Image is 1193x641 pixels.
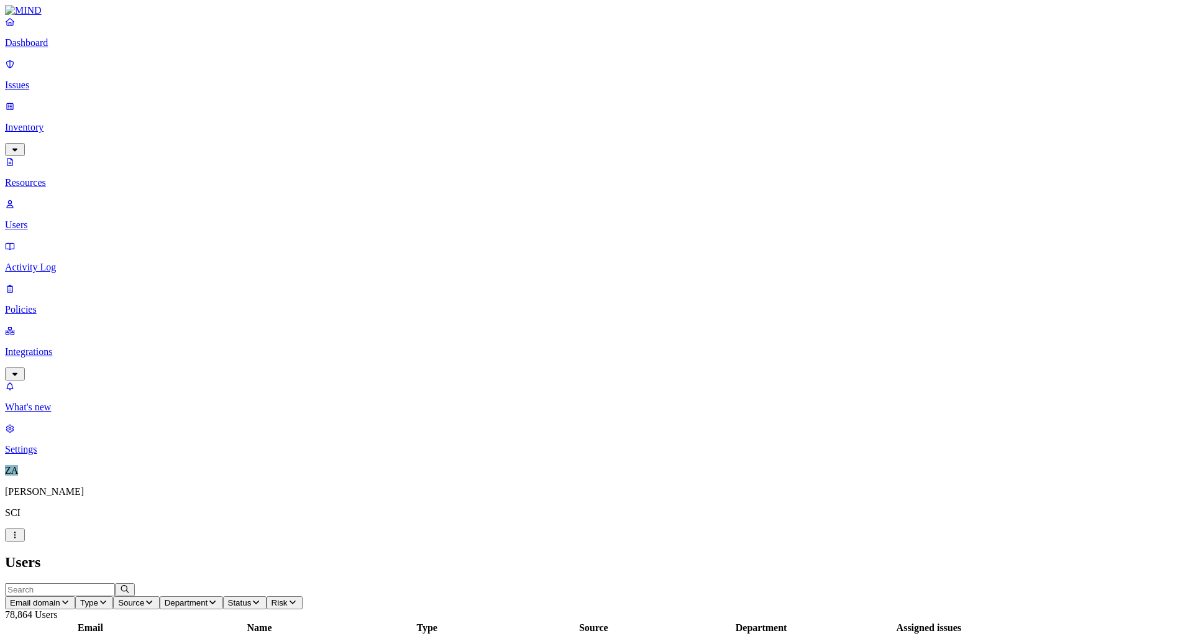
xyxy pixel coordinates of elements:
span: ZA [5,465,18,476]
a: Dashboard [5,16,1188,48]
div: Assigned issues [847,622,1011,634]
p: SCI [5,507,1188,519]
p: What's new [5,402,1188,413]
div: Department [678,622,844,634]
div: Name [176,622,342,634]
input: Search [5,583,115,596]
span: Department [165,598,208,607]
a: Resources [5,156,1188,188]
p: Dashboard [5,37,1188,48]
a: What's new [5,380,1188,413]
p: Inventory [5,122,1188,133]
p: [PERSON_NAME] [5,486,1188,497]
p: Policies [5,304,1188,315]
img: MIND [5,5,42,16]
p: Resources [5,177,1188,188]
a: Issues [5,58,1188,91]
h2: Users [5,554,1188,571]
span: Status [228,598,252,607]
p: Integrations [5,346,1188,357]
span: Type [80,598,98,607]
div: Email [7,622,174,634]
div: Source [511,622,675,634]
p: Users [5,219,1188,231]
a: Activity Log [5,241,1188,273]
span: 78,864 Users [5,609,57,620]
span: Email domain [10,598,60,607]
span: Risk [272,598,288,607]
p: Activity Log [5,262,1188,273]
a: Policies [5,283,1188,315]
a: Integrations [5,325,1188,379]
a: MIND [5,5,1188,16]
span: Source [118,598,144,607]
a: Inventory [5,101,1188,154]
div: Type [345,622,509,634]
a: Users [5,198,1188,231]
a: Settings [5,423,1188,455]
p: Settings [5,444,1188,455]
p: Issues [5,80,1188,91]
